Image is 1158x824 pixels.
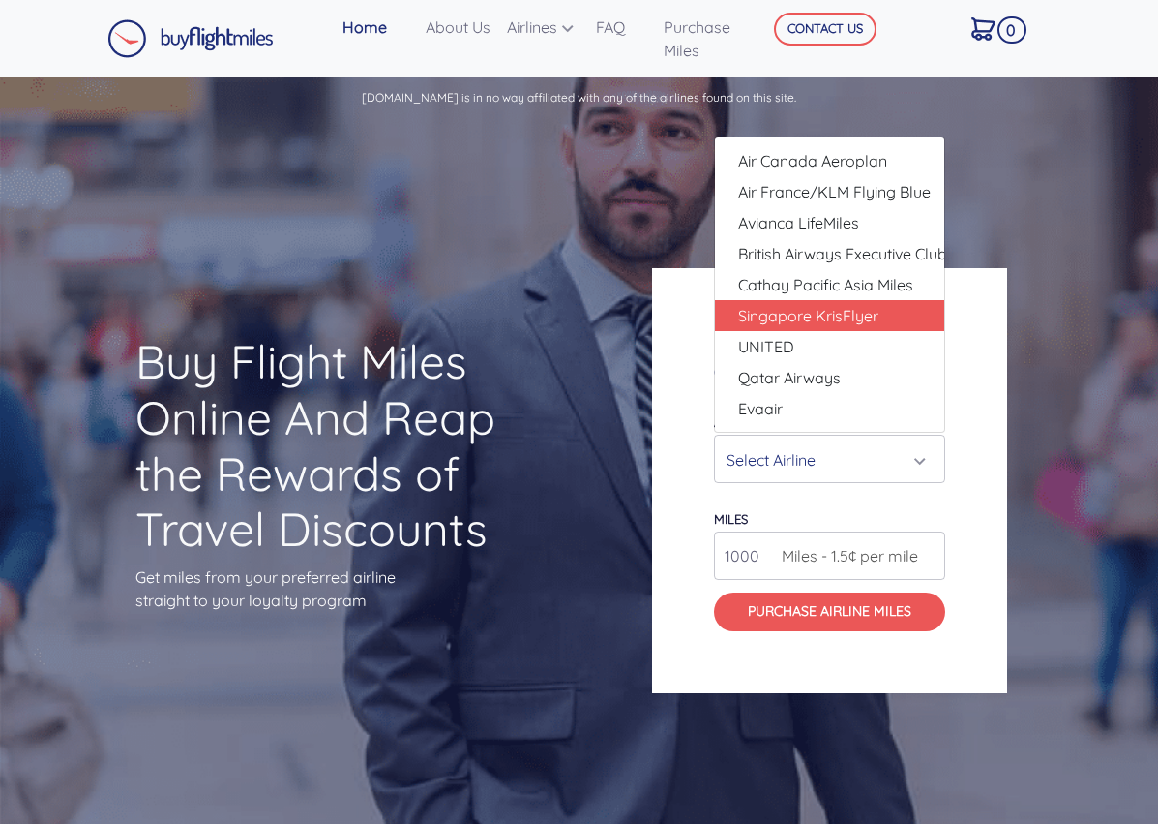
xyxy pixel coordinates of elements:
span: Air Canada Aeroplan [738,149,887,172]
label: miles [714,511,748,527]
h1: Buy Flight Miles Online And Reap the Rewards of Travel Discounts [135,334,506,557]
p: Get miles from your preferred airline straight to your loyalty program [135,565,506,612]
span: 0 [997,16,1027,44]
span: British Airways Executive Club [738,242,947,265]
span: Singapore KrisFlyer [738,304,878,327]
a: Home [335,8,418,46]
span: Air France/KLM Flying Blue [738,180,931,203]
span: Cathay Pacific Asia Miles [738,273,913,296]
span: Evaair [738,397,783,420]
span: Qatar Airways [738,366,841,389]
button: Select Airline [714,435,945,483]
img: Buy Flight Miles Logo [107,19,274,58]
span: UNITED [738,335,794,358]
a: Buy Flight Miles Logo [107,15,274,63]
a: Purchase Miles [656,8,761,70]
a: Airlines [499,8,588,46]
span: Avianca LifeMiles [738,211,859,234]
a: 0 [964,8,1023,48]
a: FAQ [588,8,656,46]
button: Purchase Airline Miles [714,593,945,631]
span: Miles - 1.5¢ per mile [772,544,918,567]
img: Cart [971,17,995,41]
div: Select Airline [727,442,921,478]
a: About Us [418,8,499,46]
button: CONTACT US [774,13,876,46]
